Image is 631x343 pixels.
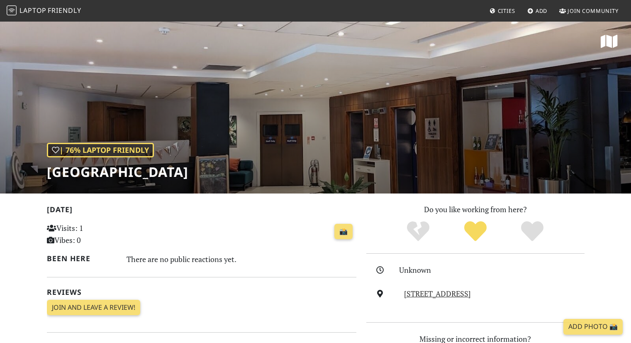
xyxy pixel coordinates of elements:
div: | 76% Laptop Friendly [47,143,154,157]
a: [STREET_ADDRESS] [404,289,471,299]
h2: Been here [47,254,117,263]
a: Join Community [556,3,622,18]
img: LaptopFriendly [7,5,17,15]
a: Cities [486,3,519,18]
h2: [DATE] [47,205,356,217]
div: There are no public reactions yet. [127,252,356,266]
a: Join and leave a review! [47,300,140,316]
a: Add Photo 📸 [563,319,623,335]
span: Laptop [19,6,46,15]
span: Add [536,7,548,15]
p: Visits: 1 Vibes: 0 [47,222,144,246]
div: No [390,220,447,243]
a: 📸 [334,224,353,240]
span: Friendly [48,6,81,15]
a: LaptopFriendly LaptopFriendly [7,4,81,18]
span: Join Community [568,7,619,15]
a: Add [524,3,551,18]
div: Definitely! [504,220,561,243]
span: Cities [498,7,515,15]
h2: Reviews [47,288,356,296]
p: Do you like working from here? [366,203,585,216]
div: Unknown [399,264,589,276]
h1: [GEOGRAPHIC_DATA] [47,164,188,180]
div: Yes [447,220,504,243]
